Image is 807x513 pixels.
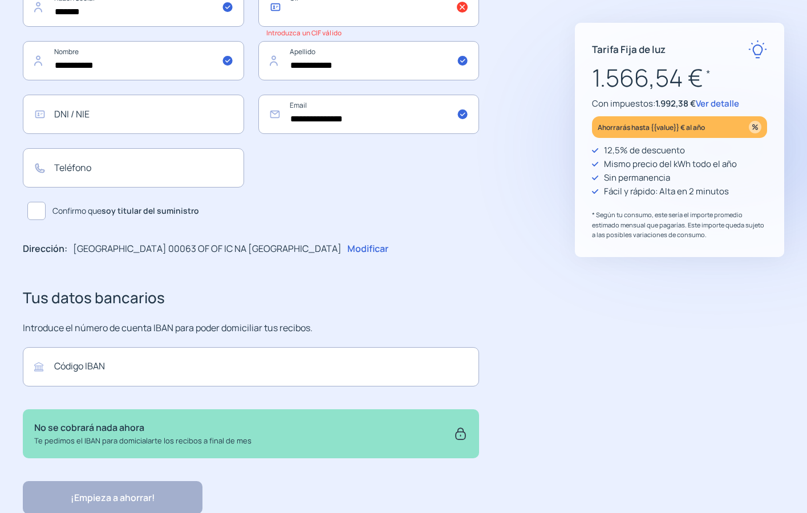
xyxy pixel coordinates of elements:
[604,157,737,171] p: Mismo precio del kWh todo el año
[592,210,767,240] p: * Según tu consumo, este sería el importe promedio estimado mensual que pagarías. Este importe qu...
[23,321,479,336] p: Introduce el número de cuenta IBAN para poder domiciliar tus recibos.
[266,28,342,37] small: Introduzca un CIF válido
[23,242,67,256] p: Dirección:
[655,97,696,109] span: 1.992,38 €
[23,286,479,310] h3: Tus datos bancarios
[598,121,705,134] p: Ahorrarás hasta {{value}} € al año
[604,185,729,198] p: Fácil y rápido: Alta en 2 minutos
[749,121,761,133] img: percentage_icon.svg
[102,205,199,216] b: soy titular del suministro
[52,205,199,217] span: Confirmo que
[696,97,739,109] span: Ver detalle
[592,59,767,97] p: 1.566,54 €
[34,435,252,447] p: Te pedimos el IBAN para domicialarte los recibos a final de mes
[453,421,468,447] img: secure.svg
[73,242,342,256] p: [GEOGRAPHIC_DATA] 00063 OF OF IC NA [GEOGRAPHIC_DATA]
[592,42,666,57] p: Tarifa Fija de luz
[748,40,767,59] img: rate-E.svg
[604,144,685,157] p: 12,5% de descuento
[347,242,388,256] p: Modificar
[592,97,767,111] p: Con impuestos:
[604,171,670,185] p: Sin permanencia
[34,421,252,435] p: No se cobrará nada ahora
